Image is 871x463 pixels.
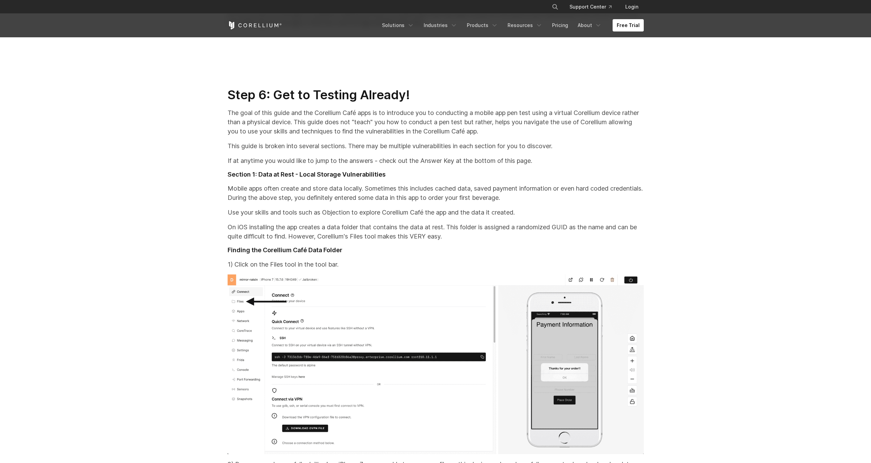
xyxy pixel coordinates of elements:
[420,19,461,31] a: Industries
[620,1,644,13] a: Login
[228,208,644,217] p: Use your skills and tools such as Objection to explore Corellium Café the app and the data it cre...
[503,19,547,31] a: Resources
[228,246,644,254] h3: Finding the Corellium Café Data Folder
[228,274,644,454] img: Screenshot%202023-07-12%20at%2009-50-08-png.png
[574,19,606,31] a: About
[564,1,617,13] a: Support Center
[543,1,644,13] div: Navigation Menu
[228,222,644,241] p: On iOS installing the app creates a data folder that contains the data at rest. This folder is as...
[228,171,644,179] h3: Section 1: Data at Rest - Local Storage Vulnerabilities
[228,108,644,136] p: The goal of this guide and the Corellium Café apps is to introduce you to conducting a mobile app...
[228,156,644,165] p: If at anytime you would like to jump to the answers - check out the Answer Key at the bottom of t...
[463,19,502,31] a: Products
[548,19,572,31] a: Pricing
[228,184,644,202] p: Mobile apps often create and store data locally. Sometimes this includes cached data, saved payme...
[378,19,644,31] div: Navigation Menu
[228,21,282,29] a: Corellium Home
[228,141,644,151] p: This guide is broken into several sections. There may be multiple vulnerabilities in each section...
[378,19,418,31] a: Solutions
[228,87,644,103] h2: Step 6: Get to Testing Already!
[549,1,561,13] button: Search
[613,19,644,31] a: Free Trial
[228,260,644,269] p: 1) Click on the Files tool in the tool bar.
